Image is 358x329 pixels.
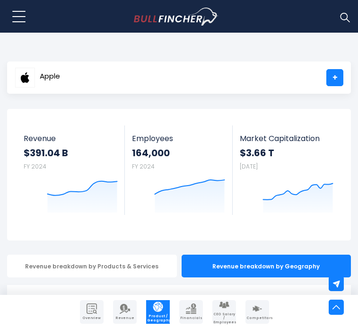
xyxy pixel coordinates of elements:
span: Product / Geography [147,314,169,322]
strong: 164,000 [132,147,225,159]
a: Employees 164,000 FY 2024 [125,125,232,215]
small: [DATE] [240,162,258,170]
img: Bullfincher logo [134,8,218,26]
img: AAPL logo [15,68,35,88]
span: Revenue [24,134,118,143]
a: Company Product/Geography [146,300,170,324]
a: Company Financials [179,300,203,324]
strong: $391.04 B [24,147,118,159]
a: Apple [15,69,61,86]
small: FY 2024 [132,162,155,170]
a: Go to homepage [134,8,236,26]
span: Market Capitalization [240,134,333,143]
a: Company Revenue [113,300,137,324]
span: Apple [40,72,60,80]
a: Company Employees [212,300,236,324]
a: Revenue $391.04 B FY 2024 [17,125,125,215]
span: Employees [132,134,225,143]
span: Financials [180,316,202,320]
a: + [326,69,343,86]
a: Company Competitors [245,300,269,324]
strong: $3.66 T [240,147,333,159]
span: CEO Salary / Employees [213,312,235,324]
span: Overview [81,316,103,320]
div: Revenue breakdown by Products & Services [7,255,177,277]
small: FY 2024 [24,162,46,170]
span: Revenue [114,316,136,320]
div: Revenue breakdown by Geography [182,255,351,277]
a: Market Capitalization $3.66 T [DATE] [233,125,341,215]
a: Company Overview [80,300,104,324]
span: Competitors [246,316,268,320]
